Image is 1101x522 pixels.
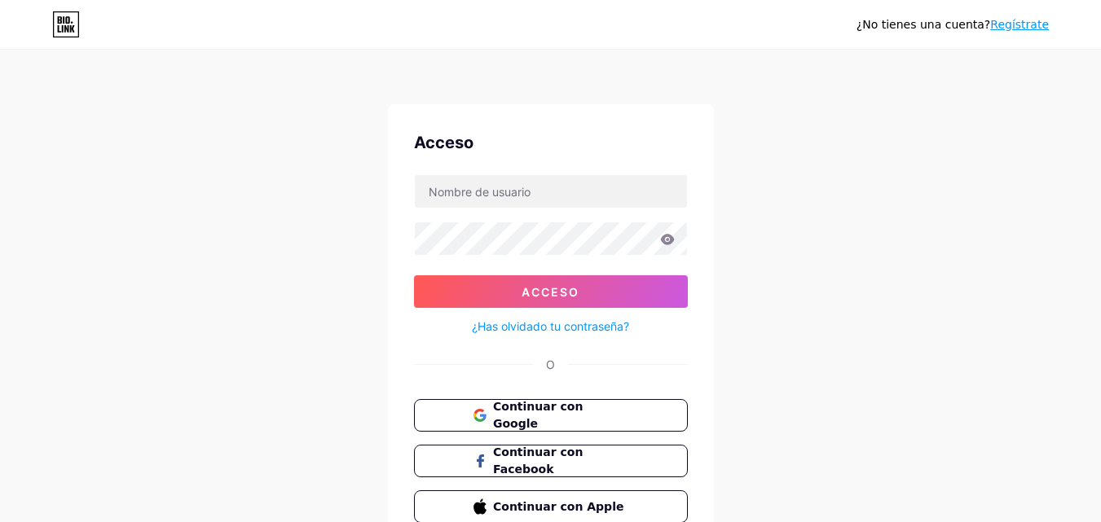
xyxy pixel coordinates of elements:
[990,18,1049,31] a: Regístrate
[493,400,583,430] font: Continuar con Google
[414,275,688,308] button: Acceso
[414,445,688,477] button: Continuar con Facebook
[414,133,473,152] font: Acceso
[493,500,623,513] font: Continuar con Apple
[472,318,629,335] a: ¿Has olvidado tu contraseña?
[493,445,583,476] font: Continuar con Facebook
[546,358,555,371] font: O
[857,18,990,31] font: ¿No tienes una cuenta?
[472,319,629,333] font: ¿Has olvidado tu contraseña?
[415,175,687,208] input: Nombre de usuario
[414,399,688,432] button: Continuar con Google
[522,285,579,299] font: Acceso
